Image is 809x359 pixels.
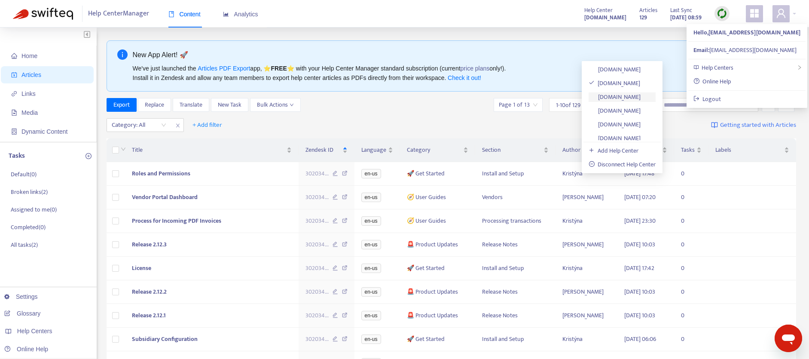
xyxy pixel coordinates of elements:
[475,162,556,186] td: Install and Setup
[133,49,777,60] div: New App Alert! 🚀
[305,216,329,226] span: 302034 ...
[693,28,800,37] strong: Hello, [EMAIL_ADDRESS][DOMAIN_NAME]
[132,239,167,249] span: Release 2.12.3
[589,160,656,169] a: Disconnect Help Center
[674,233,708,257] td: 0
[624,192,656,202] span: [DATE] 07:20
[475,328,556,351] td: Install and Setup
[117,49,128,60] span: info-circle
[448,74,481,81] a: Check it out!
[556,328,617,351] td: Kristýna
[556,162,617,186] td: Kristýna
[132,216,221,226] span: Process for Incoming PDF Invoices
[400,257,476,280] td: 🚀 Get Started
[589,106,641,116] a: [DOMAIN_NAME]
[639,13,647,22] strong: 129
[624,169,654,178] span: [DATE] 17:48
[132,263,151,273] span: License
[711,118,796,132] a: Getting started with Articles
[186,118,229,132] button: + Add filter
[797,65,802,70] span: right
[589,64,641,74] a: [DOMAIN_NAME]
[11,53,17,59] span: home
[198,65,250,72] a: Articles PDF Export
[290,103,294,107] span: down
[475,186,556,209] td: Vendors
[361,240,381,249] span: en-us
[407,145,462,155] span: Category
[624,287,655,297] span: [DATE] 10:03
[132,310,166,320] span: Release 2.12.1
[720,120,796,130] span: Getting started with Articles
[693,46,800,55] div: [EMAIL_ADDRESS][DOMAIN_NAME]
[711,122,718,129] img: image-link
[715,145,782,155] span: Labels
[361,287,381,297] span: en-us
[21,52,37,59] span: Home
[132,334,198,344] span: Subsidiary Configuration
[305,287,329,297] span: 302034 ...
[11,170,37,179] p: Default ( 0 )
[400,280,476,304] td: 🚨 Product Updates
[305,264,329,273] span: 302034 ...
[482,145,542,155] span: Section
[4,293,38,300] a: Settings
[556,233,617,257] td: [PERSON_NAME]
[11,223,46,232] p: Completed ( 0 )
[624,310,655,320] span: [DATE] 10:03
[400,162,476,186] td: 🚀 Get Started
[693,94,721,104] a: Logout
[693,77,731,86] a: Online Help
[21,128,67,135] span: Dynamic Content
[132,169,190,178] span: Roles and Permissions
[85,153,92,159] span: plus-circle
[192,120,222,130] span: + Add filter
[674,328,708,351] td: 0
[223,11,229,17] span: area-chart
[589,120,641,129] a: [DOMAIN_NAME]
[11,110,17,116] span: file-image
[305,311,329,320] span: 302034 ...
[305,193,329,202] span: 302034 ...
[11,91,17,97] span: link
[461,65,490,72] a: price plans
[670,13,702,22] strong: [DATE] 08:59
[400,138,476,162] th: Category
[4,310,40,317] a: Glossary
[693,45,709,55] strong: Email:
[11,187,48,196] p: Broken links ( 2 )
[218,100,241,110] span: New Task
[17,328,52,334] span: Help Centers
[674,280,708,304] td: 0
[674,186,708,209] td: 0
[708,138,796,162] th: Labels
[361,145,386,155] span: Language
[361,193,381,202] span: en-us
[584,12,626,22] a: [DOMAIN_NAME]
[624,239,655,249] span: [DATE] 10:03
[13,8,73,20] img: Swifteq
[624,263,654,273] span: [DATE] 17:42
[138,98,171,112] button: Replace
[589,78,641,88] a: [DOMAIN_NAME]
[113,100,130,110] span: Export
[584,13,626,22] strong: [DOMAIN_NAME]
[717,8,727,19] img: sync.dc5367851b00ba804db3.png
[556,280,617,304] td: [PERSON_NAME]
[257,100,294,110] span: Bulk Actions
[400,304,476,328] td: 🚨 Product Updates
[674,138,708,162] th: Tasks
[556,304,617,328] td: [PERSON_NAME]
[305,145,341,155] span: Zendesk ID
[674,209,708,233] td: 0
[173,98,209,112] button: Translate
[589,92,641,102] a: [DOMAIN_NAME]
[11,129,17,135] span: container
[361,169,381,178] span: en-us
[475,304,556,328] td: Release Notes
[121,147,126,152] span: down
[305,240,329,249] span: 302034 ...
[305,169,329,178] span: 302034 ...
[589,133,641,143] a: [DOMAIN_NAME]
[11,72,17,78] span: account-book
